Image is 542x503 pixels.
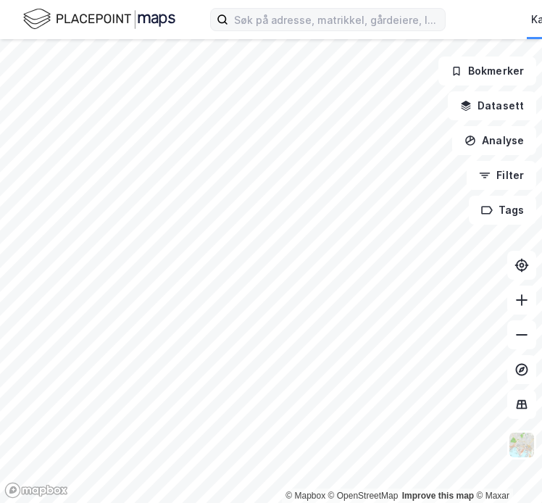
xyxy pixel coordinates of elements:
[469,196,536,225] button: Tags
[438,57,536,86] button: Bokmerker
[448,91,536,120] button: Datasett
[23,7,175,32] img: logo.f888ab2527a4732fd821a326f86c7f29.svg
[4,482,68,499] a: Mapbox homepage
[452,126,536,155] button: Analyse
[508,431,535,459] img: Z
[402,491,474,501] a: Improve this map
[467,161,536,190] button: Filter
[470,433,542,503] iframe: Chat Widget
[228,9,445,30] input: Søk på adresse, matrikkel, gårdeiere, leietakere eller personer
[328,491,399,501] a: OpenStreetMap
[285,491,325,501] a: Mapbox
